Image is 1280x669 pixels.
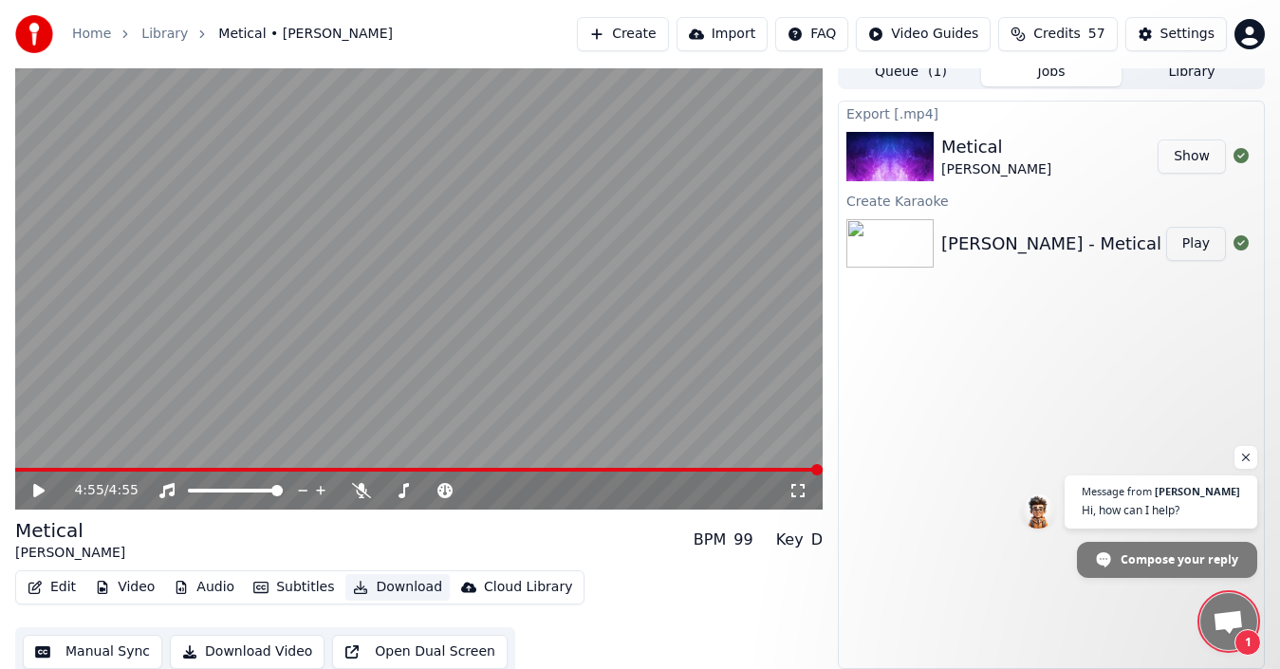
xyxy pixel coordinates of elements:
[332,635,508,669] button: Open Dual Screen
[839,189,1264,212] div: Create Karaoke
[15,517,125,544] div: Metical
[1160,25,1215,44] div: Settings
[1200,593,1257,650] div: Open chat
[72,25,111,44] a: Home
[246,574,342,601] button: Subtitles
[1121,543,1238,576] span: Compose your reply
[677,17,768,51] button: Import
[1155,486,1240,496] span: [PERSON_NAME]
[928,63,947,82] span: ( 1 )
[1122,59,1262,86] button: Library
[856,17,991,51] button: Video Guides
[1082,501,1240,519] span: Hi, how can I help?
[15,544,125,563] div: [PERSON_NAME]
[733,529,752,551] div: 99
[74,481,120,500] div: /
[87,574,162,601] button: Video
[775,17,848,51] button: FAQ
[1125,17,1227,51] button: Settings
[694,529,726,551] div: BPM
[20,574,83,601] button: Edit
[1166,227,1226,261] button: Play
[141,25,188,44] a: Library
[811,529,823,551] div: D
[166,574,242,601] button: Audio
[776,529,804,551] div: Key
[15,15,53,53] img: youka
[981,59,1122,86] button: Jobs
[1158,139,1226,174] button: Show
[941,134,1051,160] div: Metical
[577,17,669,51] button: Create
[1234,629,1261,656] span: 1
[23,635,162,669] button: Manual Sync
[941,160,1051,179] div: [PERSON_NAME]
[841,59,981,86] button: Queue
[109,481,139,500] span: 4:55
[839,102,1264,124] div: Export [.mp4]
[72,25,393,44] nav: breadcrumb
[170,635,325,669] button: Download Video
[484,578,572,597] div: Cloud Library
[345,574,450,601] button: Download
[218,25,393,44] span: Metical • [PERSON_NAME]
[1082,486,1152,496] span: Message from
[1088,25,1105,44] span: 57
[1033,25,1080,44] span: Credits
[74,481,103,500] span: 4:55
[998,17,1117,51] button: Credits57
